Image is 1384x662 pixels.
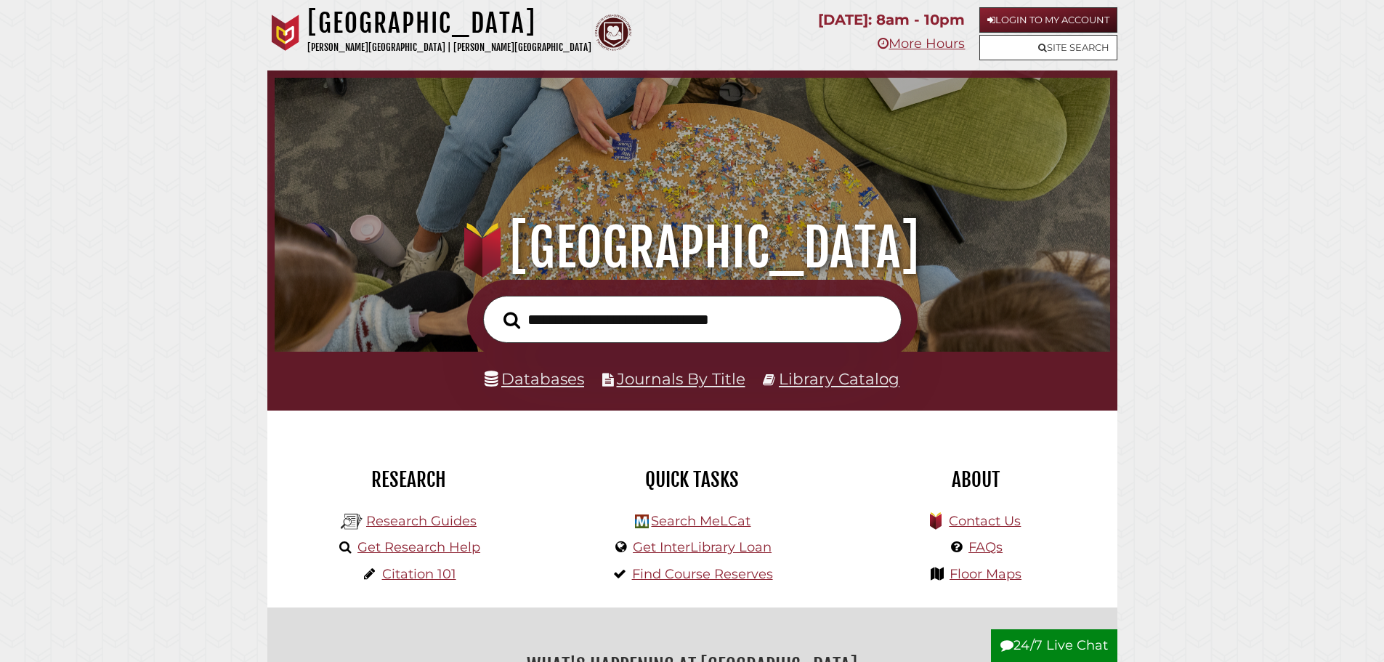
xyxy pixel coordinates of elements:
h2: Research [278,467,540,492]
img: Hekman Library Logo [635,514,649,528]
h2: Quick Tasks [562,467,823,492]
a: Citation 101 [382,566,456,582]
a: Get InterLibrary Loan [633,539,772,555]
h2: About [845,467,1106,492]
a: Research Guides [366,513,477,529]
h1: [GEOGRAPHIC_DATA] [295,216,1089,280]
a: Search MeLCat [651,513,750,529]
img: Calvin University [267,15,304,51]
a: FAQs [968,539,1003,555]
i: Search [503,311,520,329]
button: Search [496,307,527,334]
p: [PERSON_NAME][GEOGRAPHIC_DATA] | [PERSON_NAME][GEOGRAPHIC_DATA] [307,39,591,56]
a: Journals By Title [617,369,745,388]
a: Library Catalog [779,369,899,388]
a: Contact Us [949,513,1021,529]
a: Get Research Help [357,539,480,555]
a: Login to My Account [979,7,1117,33]
img: Calvin Theological Seminary [595,15,631,51]
a: Find Course Reserves [632,566,773,582]
img: Hekman Library Logo [341,511,363,533]
p: [DATE]: 8am - 10pm [818,7,965,33]
a: Floor Maps [950,566,1021,582]
h1: [GEOGRAPHIC_DATA] [307,7,591,39]
a: Site Search [979,35,1117,60]
a: More Hours [878,36,965,52]
a: Databases [485,369,584,388]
